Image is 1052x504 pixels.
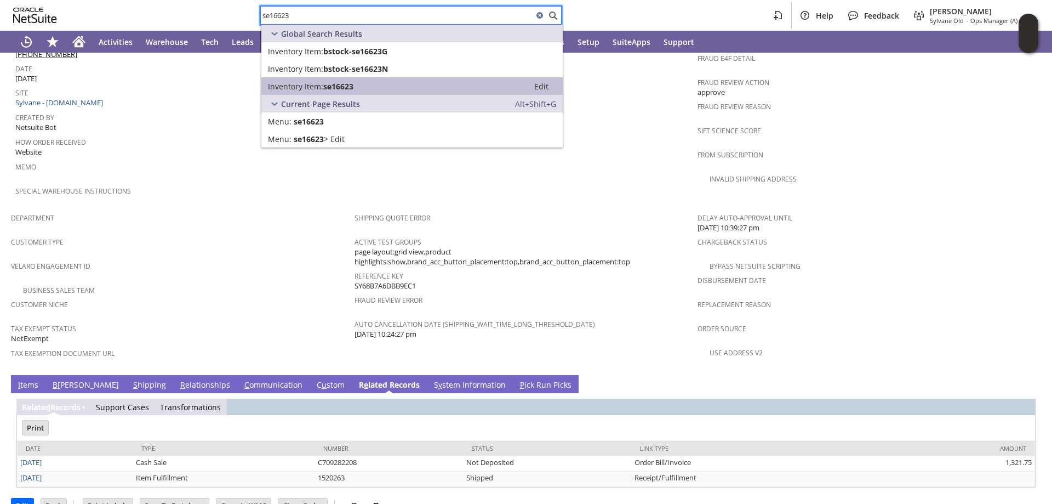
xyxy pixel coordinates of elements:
span: u [322,380,327,390]
span: Inventory Item: [268,46,323,56]
a: Support Cases [96,402,149,412]
span: d [45,402,50,412]
a: Order Source [697,324,746,333]
a: RelatedRecords [22,402,81,412]
span: S [133,380,138,390]
a: Activities [92,31,139,53]
a: Inventory Item:bstock-se16623NEdit: [261,60,563,77]
span: Leads [232,37,254,47]
a: Warehouse [139,31,195,53]
div: Type [141,444,306,452]
a: Reference Key [355,271,403,281]
span: B [53,380,58,390]
a: [PHONE_NUMBER] [15,49,77,59]
a: Tech [195,31,225,53]
span: [DATE] [15,73,37,84]
span: Inventory Item: [268,64,323,74]
a: Pick Run Picks [517,380,574,392]
a: Special Warehouse Instructions [15,186,131,196]
span: Menu: [268,134,291,144]
a: Customer Type [11,237,64,247]
span: [DATE] 10:39:27 pm [697,223,759,233]
span: SuiteApps [613,37,650,47]
span: bstock-se16623G [323,46,387,56]
span: R [180,380,185,390]
span: [PERSON_NAME] [930,6,1032,16]
a: Shipping Quote Error [355,213,430,223]
a: Site [15,88,28,98]
a: Velaro Engagement ID [11,262,90,271]
span: e [364,380,368,390]
span: bstock-se16623N [323,64,388,74]
a: Replacement reason [697,300,771,309]
a: se16623 [261,112,563,130]
span: Ops Manager (A) (F2L) [970,16,1032,25]
span: Support [664,37,694,47]
td: Receipt/Fulfillment [632,472,844,487]
input: Print [22,421,48,435]
td: Shipped [464,472,631,487]
span: se16623 [294,134,324,144]
span: Global Search Results [281,29,362,39]
a: System Information [431,380,508,392]
span: > Edit [324,134,345,144]
a: Customer Niche [11,300,68,309]
a: Invalid Shipping Address [710,174,797,184]
span: Website [15,147,42,157]
span: Netsuite Bot [15,122,56,133]
span: Menu: [268,116,291,127]
a: Auto Cancellation Date (shipping_wait_time_long_threshold_date) [355,320,595,329]
div: Shortcuts [39,31,66,53]
span: [DATE] 10:24:27 pm [355,329,416,339]
a: Memo [15,162,36,172]
span: Inventory Item: [268,81,323,92]
a: Edit: [522,80,561,93]
td: Cash Sale [133,456,315,472]
span: - [966,16,968,25]
span: Warehouse [146,37,188,47]
span: y [438,380,442,390]
a: Chargeback Status [697,237,767,247]
svg: logo [13,8,57,23]
a: Unrolled view on [1021,377,1034,390]
a: Fraud Review Error [355,296,422,305]
span: Activities [99,37,133,47]
td: C709282208 [315,456,464,472]
div: Date [26,444,125,452]
span: page layout:grid view,product highlights:show,brand_acc_button_placement:top,brand_acc_button_pla... [355,247,693,267]
td: 1,321.75 [844,456,1034,472]
a: [DATE] [20,457,42,467]
span: Tech [201,37,219,47]
a: Sift Science Score [697,126,761,135]
a: Leads [225,31,260,53]
a: Inventory Item:se16623Edit: [261,77,563,95]
a: Opportunities [260,31,327,53]
span: Current Page Results [281,99,360,109]
a: Use Address V2 [710,348,763,358]
td: Not Deposited [464,456,631,472]
a: Date [15,64,32,73]
a: [DATE] [20,473,42,483]
span: I [18,380,20,390]
a: Inventory Item:bstock-se16623GEdit: [261,42,563,60]
span: C [244,380,249,390]
span: Setup [578,37,599,47]
a: Home [66,31,92,53]
a: Items [15,380,41,392]
td: 1520263 [315,472,464,487]
a: Delay Auto-Approval Until [697,213,792,223]
td: Order Bill/Invoice [632,456,844,472]
svg: Shortcuts [46,35,59,48]
a: Created By [15,113,54,122]
iframe: Click here to launch Oracle Guided Learning Help Panel [1019,14,1038,53]
div: Amount [853,444,1026,452]
svg: Home [72,35,85,48]
a: Relationships [178,380,233,392]
span: Oracle Guided Learning Widget. To move around, please hold and drag [1019,34,1038,54]
a: SuiteApps [606,31,657,53]
a: Support [657,31,701,53]
a: Tax Exemption Document URL [11,349,115,358]
div: Status [472,444,623,452]
a: Custom [314,380,347,392]
a: How Order Received [15,138,86,147]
